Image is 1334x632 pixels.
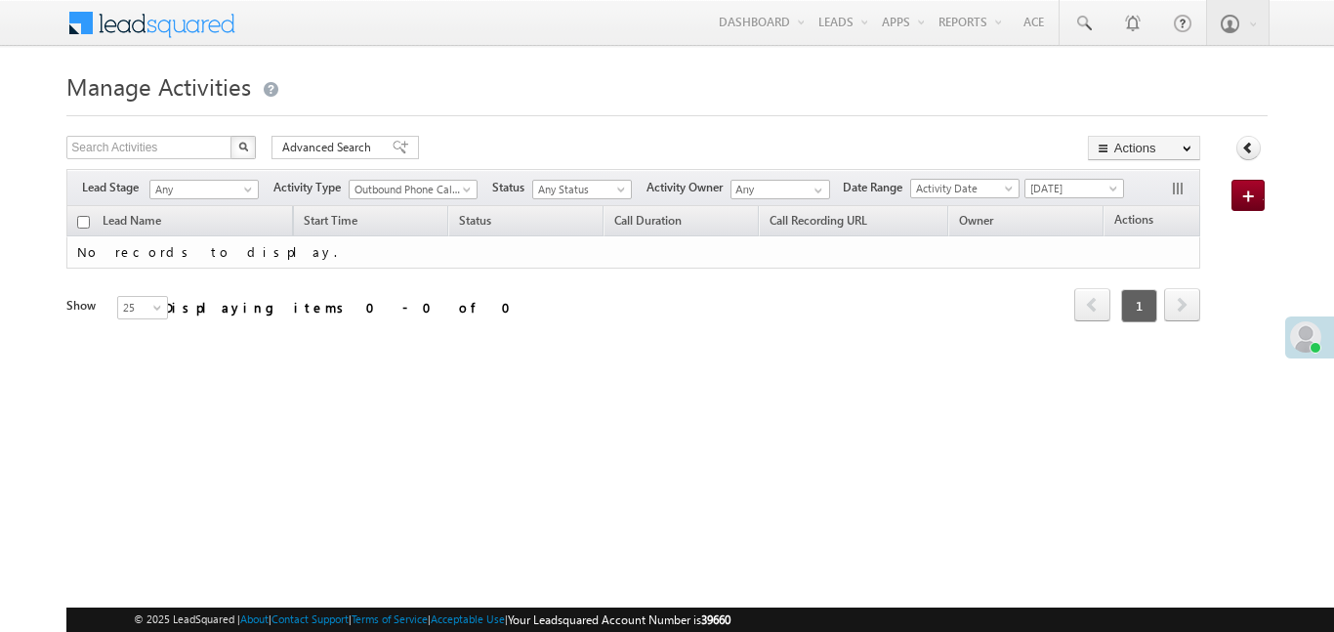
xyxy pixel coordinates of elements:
[959,213,993,228] span: Owner
[1074,290,1110,321] a: prev
[910,179,1020,198] a: Activity Date
[701,612,730,627] span: 39660
[149,180,259,199] a: Any
[449,210,501,235] a: Status
[271,612,349,625] a: Contact Support
[1164,288,1200,321] span: next
[350,181,468,198] span: Outbound Phone Call Activity
[1074,288,1110,321] span: prev
[66,236,1200,269] td: No records to display.
[238,142,248,151] img: Search
[804,181,828,200] a: Show All Items
[282,139,377,156] span: Advanced Search
[911,180,1013,197] span: Activity Date
[431,612,505,625] a: Acceptable Use
[118,299,170,316] span: 25
[1164,290,1200,321] a: next
[604,210,691,235] a: Call Duration
[294,210,367,235] a: Start Time
[240,612,269,625] a: About
[66,297,102,315] div: Show
[1025,180,1118,197] span: [DATE]
[349,180,478,199] a: Outbound Phone Call Activity
[843,179,910,196] span: Date Range
[1088,136,1200,160] button: Actions
[66,70,251,102] span: Manage Activities
[533,181,626,198] span: Any Status
[508,612,730,627] span: Your Leadsquared Account Number is
[770,213,867,228] span: Call Recording URL
[1121,289,1157,322] span: 1
[273,179,349,196] span: Activity Type
[459,213,491,228] span: Status
[1105,209,1163,234] span: Actions
[77,216,90,229] input: Check all records
[532,180,632,199] a: Any Status
[93,210,171,235] span: Lead Name
[730,180,830,199] input: Type to Search
[82,179,146,196] span: Lead Stage
[164,296,522,318] div: Displaying items 0 - 0 of 0
[614,213,682,228] span: Call Duration
[646,179,730,196] span: Activity Owner
[1024,179,1124,198] a: [DATE]
[492,179,532,196] span: Status
[134,611,730,629] span: © 2025 LeadSquared | | | | |
[304,213,357,228] span: Start Time
[352,612,428,625] a: Terms of Service
[150,181,252,198] span: Any
[117,296,168,319] a: 25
